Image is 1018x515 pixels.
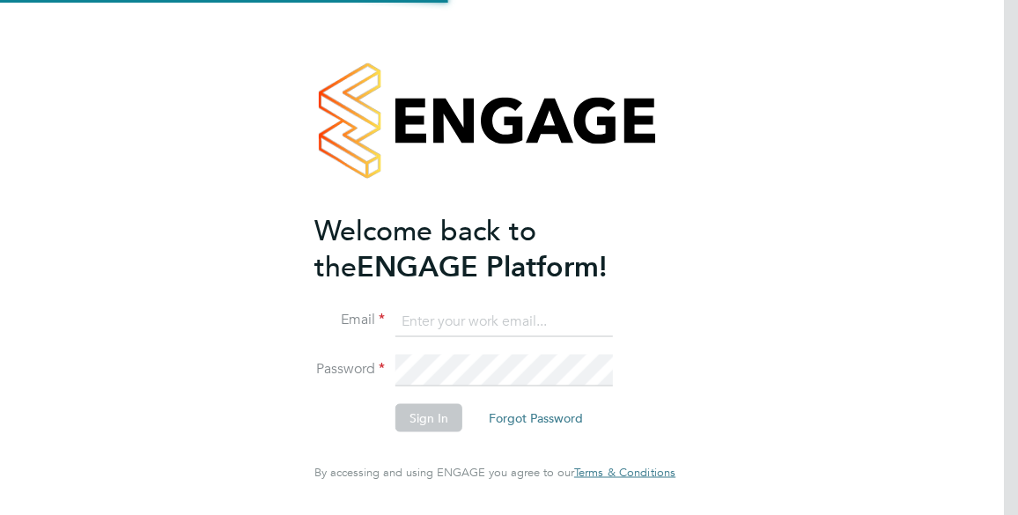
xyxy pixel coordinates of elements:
[395,305,613,337] input: Enter your work email...
[314,213,536,283] span: Welcome back to the
[314,360,385,379] label: Password
[395,404,462,432] button: Sign In
[314,311,385,329] label: Email
[574,466,675,480] a: Terms & Conditions
[314,465,675,480] span: By accessing and using ENGAGE you agree to our
[574,465,675,480] span: Terms & Conditions
[314,212,658,284] h2: ENGAGE Platform!
[475,404,597,432] button: Forgot Password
